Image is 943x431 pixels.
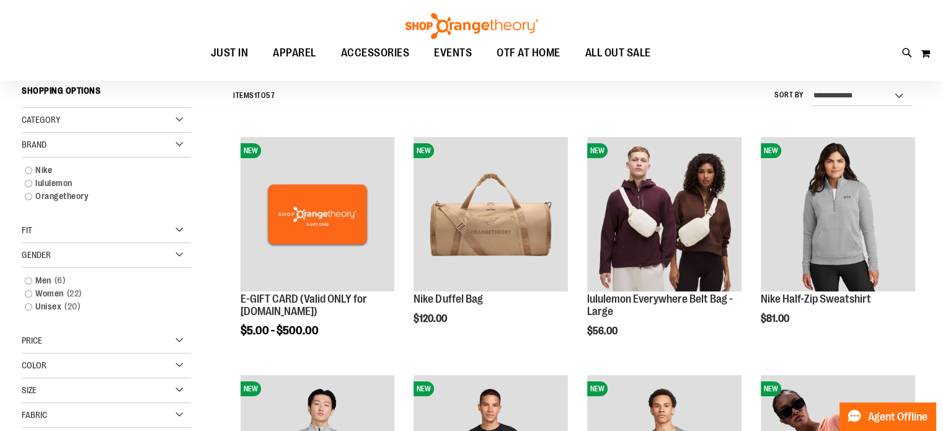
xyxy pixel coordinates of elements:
a: lululemon Everywhere Belt Bag - Large [587,293,733,318]
span: NEW [761,381,781,396]
img: Nike Duffel Bag [414,137,568,291]
span: $81.00 [761,313,791,324]
span: NEW [241,143,261,158]
img: Nike Half-Zip Sweatshirt [761,137,915,291]
img: E-GIFT CARD (Valid ONLY for ShopOrangetheory.com) [241,137,395,291]
a: Nike [19,164,181,177]
span: Agent Offline [868,411,928,423]
a: Nike Half-Zip Sweatshirt [761,293,871,305]
a: Men6 [19,274,181,287]
span: NEW [761,143,781,158]
span: Fabric [22,410,47,420]
a: Nike Duffel BagNEW [414,137,568,293]
span: NEW [241,381,261,396]
span: 20 [61,300,83,313]
a: lululemon Everywhere Belt Bag - LargeNEW [587,137,742,293]
button: Agent Offline [839,402,936,431]
span: NEW [414,381,434,396]
h2: Items to [233,86,275,105]
span: NEW [587,381,608,396]
a: Orangetheory [19,190,181,203]
strong: Shopping Options [22,80,191,108]
span: $120.00 [414,313,449,324]
span: 6 [51,274,69,287]
span: Brand [22,140,46,149]
span: 22 [64,287,85,300]
span: APPAREL [273,39,316,67]
span: EVENTS [434,39,472,67]
span: Size [22,385,37,395]
div: product [234,131,401,368]
span: 1 [254,91,257,100]
a: Unisex20 [19,300,181,313]
span: NEW [587,143,608,158]
img: Shop Orangetheory [404,13,540,39]
div: product [755,131,921,356]
a: E-GIFT CARD (Valid ONLY for ShopOrangetheory.com)NEW [241,137,395,293]
span: NEW [414,143,434,158]
span: 57 [266,91,275,100]
span: ACCESSORIES [341,39,410,67]
a: E-GIFT CARD (Valid ONLY for [DOMAIN_NAME]) [241,293,367,318]
div: product [581,131,748,368]
label: Sort By [774,90,804,100]
a: Women22 [19,287,181,300]
span: OTF AT HOME [497,39,560,67]
a: lululemon [19,177,181,190]
a: Nike Duffel Bag [414,293,482,305]
span: Category [22,115,60,125]
span: Price [22,335,42,345]
span: Fit [22,225,32,235]
span: Gender [22,250,51,260]
span: $56.00 [587,326,619,337]
a: Nike Half-Zip SweatshirtNEW [761,137,915,293]
img: lululemon Everywhere Belt Bag - Large [587,137,742,291]
span: $5.00 - $500.00 [241,324,319,337]
div: product [407,131,574,356]
span: JUST IN [211,39,249,67]
span: ALL OUT SALE [585,39,651,67]
span: Color [22,360,46,370]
